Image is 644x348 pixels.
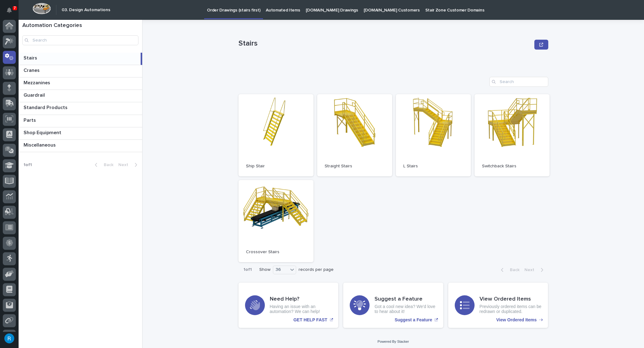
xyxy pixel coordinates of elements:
[116,162,142,168] button: Next
[482,164,542,169] p: Switchback Stairs
[273,267,288,273] div: 36
[24,66,41,73] p: Cranes
[317,94,392,176] a: Straight Stairs
[524,268,538,272] span: Next
[239,39,532,48] p: Stairs
[299,267,334,272] p: records per page
[19,53,142,65] a: StairsStairs
[375,304,437,315] p: Got a cool new idea? We'd love to hear about it!
[19,102,142,115] a: Standard ProductsStandard Products
[343,283,443,328] a: Suggest a Feature
[378,340,409,343] a: Powered By Stacker
[24,141,57,148] p: Miscellaneous
[396,94,471,176] a: L Stairs
[239,283,339,328] a: GET HELP FAST
[118,163,132,167] span: Next
[3,4,16,17] button: Notifications
[90,162,116,168] button: Back
[24,54,38,61] p: Stairs
[19,140,142,152] a: MiscellaneousMiscellaneous
[24,116,37,123] p: Parts
[325,164,385,169] p: Straight Stairs
[475,94,550,176] a: Switchback Stairs
[489,77,548,87] input: Search
[33,3,51,14] img: Workspace Logo
[246,164,306,169] p: Ship Stair
[403,164,463,169] p: L Stairs
[24,129,63,136] p: Shop Equipment
[8,7,16,17] div: Notifications7
[496,267,522,273] button: Back
[522,267,548,273] button: Next
[19,127,142,140] a: Shop EquipmentShop Equipment
[19,90,142,102] a: GuardrailGuardrail
[24,91,46,98] p: Guardrail
[14,6,16,10] p: 7
[19,77,142,90] a: MezzaninesMezzanines
[246,249,306,255] p: Crossover Stairs
[293,317,327,323] p: GET HELP FAST
[22,22,138,29] h1: Automation Categories
[239,180,313,262] a: Crossover Stairs
[480,296,542,303] h3: View Ordered Items
[24,79,51,86] p: Mezzanines
[496,317,537,323] p: View Ordered Items
[239,94,313,176] a: Ship Stair
[395,317,432,323] p: Suggest a Feature
[448,283,548,328] a: View Ordered Items
[19,157,37,173] p: 1 of 1
[270,296,332,303] h3: Need Help?
[100,163,113,167] span: Back
[259,267,270,272] p: Show
[239,262,257,277] p: 1 of 1
[62,7,110,13] h2: 03. Design Automations
[19,115,142,127] a: PartsParts
[24,104,69,111] p: Standard Products
[480,304,542,315] p: Previously ordered items can be redrawn or duplicated.
[3,332,16,345] button: users-avatar
[19,65,142,77] a: CranesCranes
[506,268,519,272] span: Back
[22,35,138,45] input: Search
[270,304,332,315] p: Having an issue with an automation? We can help!
[375,296,437,303] h3: Suggest a Feature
